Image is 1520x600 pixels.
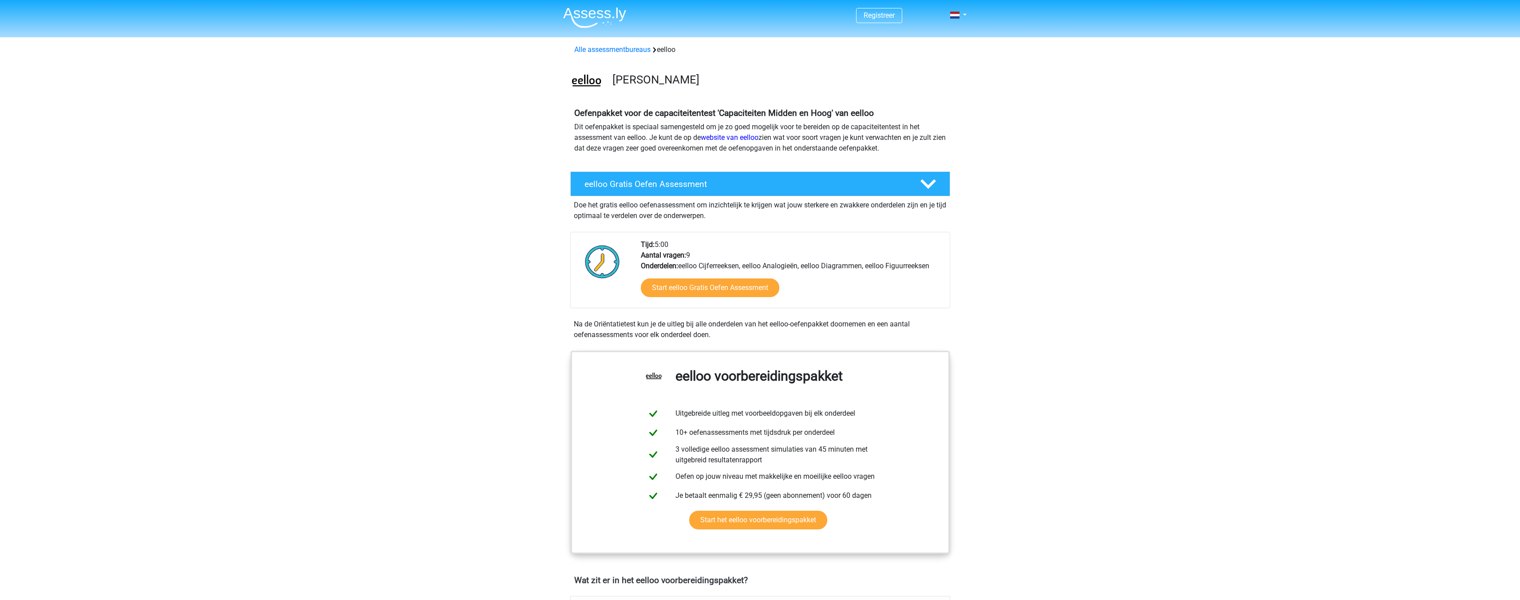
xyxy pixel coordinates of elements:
[574,122,946,154] p: Dit oefenpakket is speciaal samengesteld om je zo goed mogelijk voor te bereiden op de capaciteit...
[641,262,678,270] b: Onderdelen:
[571,44,950,55] div: eelloo
[563,7,626,28] img: Assessly
[701,133,758,142] a: website van eelloo
[864,11,895,20] a: Registreer
[574,108,874,118] b: Oefenpakket voor de capaciteitentest 'Capaciteiten Midden en Hoog' van eelloo
[570,319,950,340] div: Na de Oriëntatietest kun je de uitleg bij alle onderdelen van het eelloo-oefenpakket doornemen en...
[634,239,949,308] div: 5:00 9 eelloo Cijferreeksen, eelloo Analogieën, eelloo Diagrammen, eelloo Figuurreeksen
[580,239,625,284] img: Klok
[567,171,954,196] a: eelloo Gratis Oefen Assessment
[570,196,950,221] div: Doe het gratis eelloo oefenassessment om inzichtelijk te krijgen wat jouw sterkere en zwakkere on...
[584,179,906,189] h4: eelloo Gratis Oefen Assessment
[641,251,686,259] b: Aantal vragen:
[571,66,602,97] img: eelloo.png
[689,511,827,529] a: Start het eelloo voorbereidingspakket
[612,73,943,87] h3: [PERSON_NAME]
[574,575,946,585] h4: Wat zit er in het eelloo voorbereidingspakket?
[641,278,779,297] a: Start eelloo Gratis Oefen Assessment
[641,240,655,249] b: Tijd:
[574,45,651,54] a: Alle assessmentbureaus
